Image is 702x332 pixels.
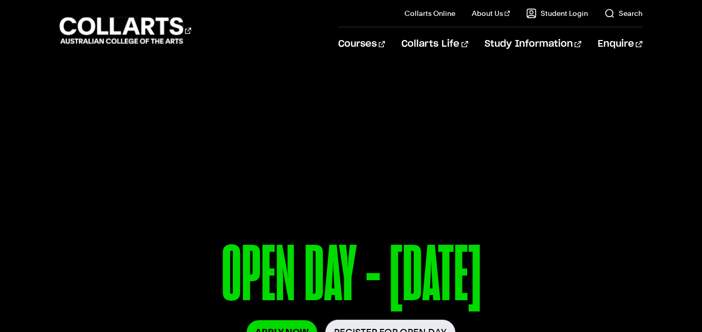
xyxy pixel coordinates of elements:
a: Student Login [526,8,588,18]
a: About Us [472,8,510,18]
a: Courses [338,27,385,61]
a: Enquire [598,27,642,61]
a: Collarts Online [404,8,455,18]
p: OPEN DAY - [DATE] [60,235,642,320]
div: Go to homepage [60,16,191,45]
a: Collarts Life [401,27,468,61]
a: Search [604,8,642,18]
a: Study Information [485,27,581,61]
